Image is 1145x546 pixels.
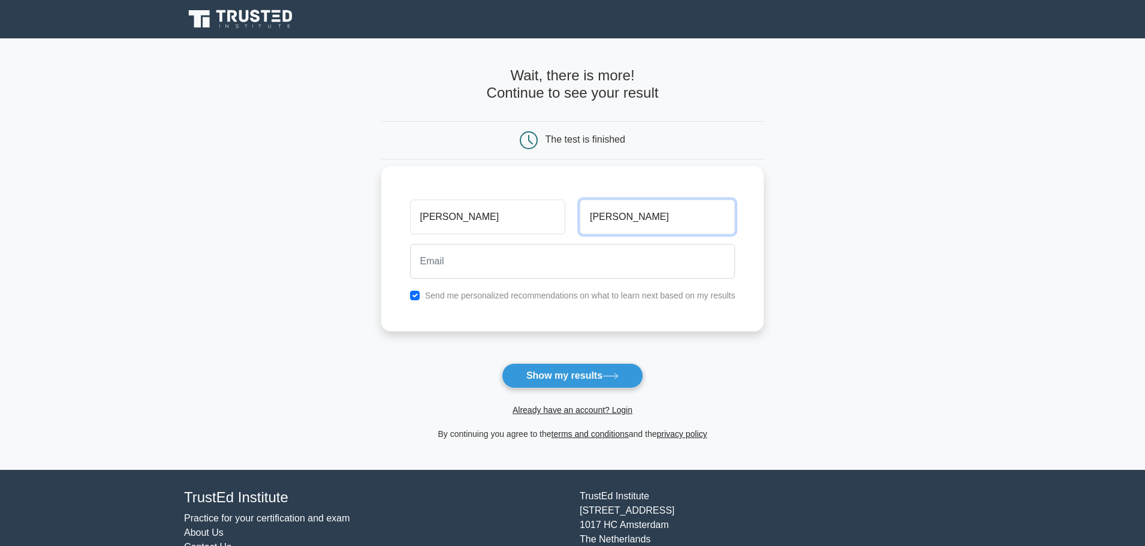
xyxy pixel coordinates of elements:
[513,405,632,415] a: Already have an account? Login
[184,489,565,506] h4: TrustEd Institute
[546,134,625,144] div: The test is finished
[410,244,736,279] input: Email
[184,527,224,538] a: About Us
[381,67,764,102] h4: Wait, there is more! Continue to see your result
[502,363,643,388] button: Show my results
[657,429,707,439] a: privacy policy
[410,200,565,234] input: First name
[552,429,629,439] a: terms and conditions
[374,427,772,441] div: By continuing you agree to the and the
[580,200,735,234] input: Last name
[425,291,736,300] label: Send me personalized recommendations on what to learn next based on my results
[184,513,350,523] a: Practice for your certification and exam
